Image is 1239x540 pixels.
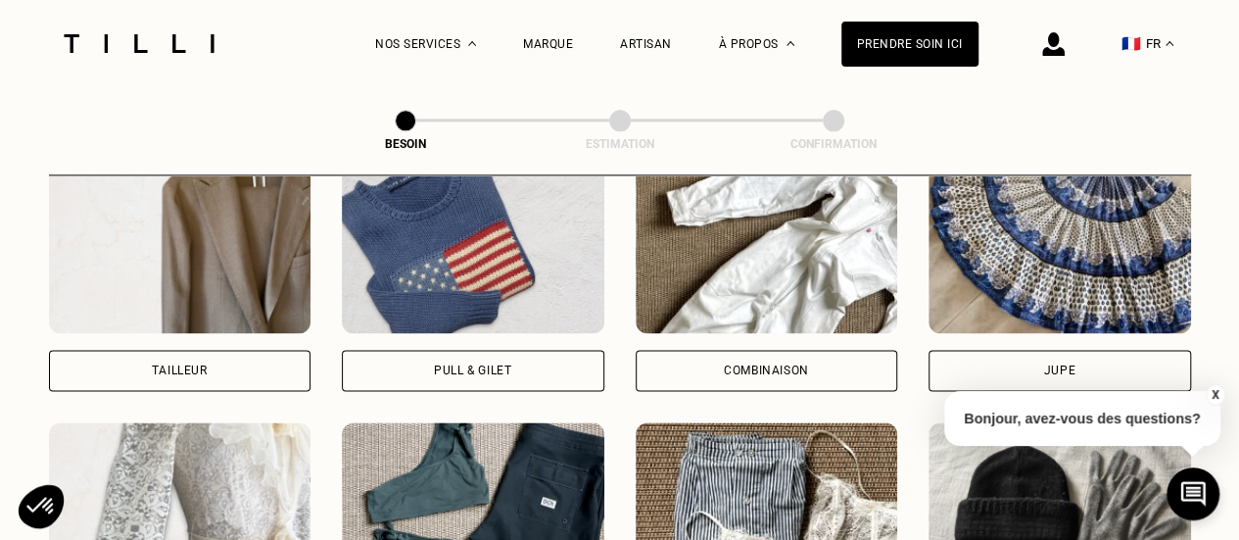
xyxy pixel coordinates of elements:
img: Menu déroulant à propos [786,41,794,46]
p: Bonjour, avez-vous des questions? [944,391,1220,446]
span: 🇫🇷 [1121,34,1141,53]
div: Jupe [1044,365,1075,376]
div: Combinaison [724,365,809,376]
img: Tilli retouche votre Pull & gilet [342,157,604,333]
a: Prendre soin ici [841,22,978,67]
img: icône connexion [1042,32,1065,56]
img: Tilli retouche votre Combinaison [636,157,898,333]
div: Besoin [308,137,503,151]
button: X [1205,384,1224,406]
img: Tilli retouche votre Jupe [929,157,1191,333]
img: menu déroulant [1166,41,1173,46]
div: Estimation [522,137,718,151]
img: Logo du service de couturière Tilli [57,34,221,53]
a: Artisan [620,37,672,51]
div: Confirmation [736,137,931,151]
img: Menu déroulant [468,41,476,46]
div: Pull & gilet [434,365,511,376]
div: Tailleur [152,365,208,376]
a: Marque [523,37,573,51]
img: Tilli retouche votre Tailleur [49,157,311,333]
